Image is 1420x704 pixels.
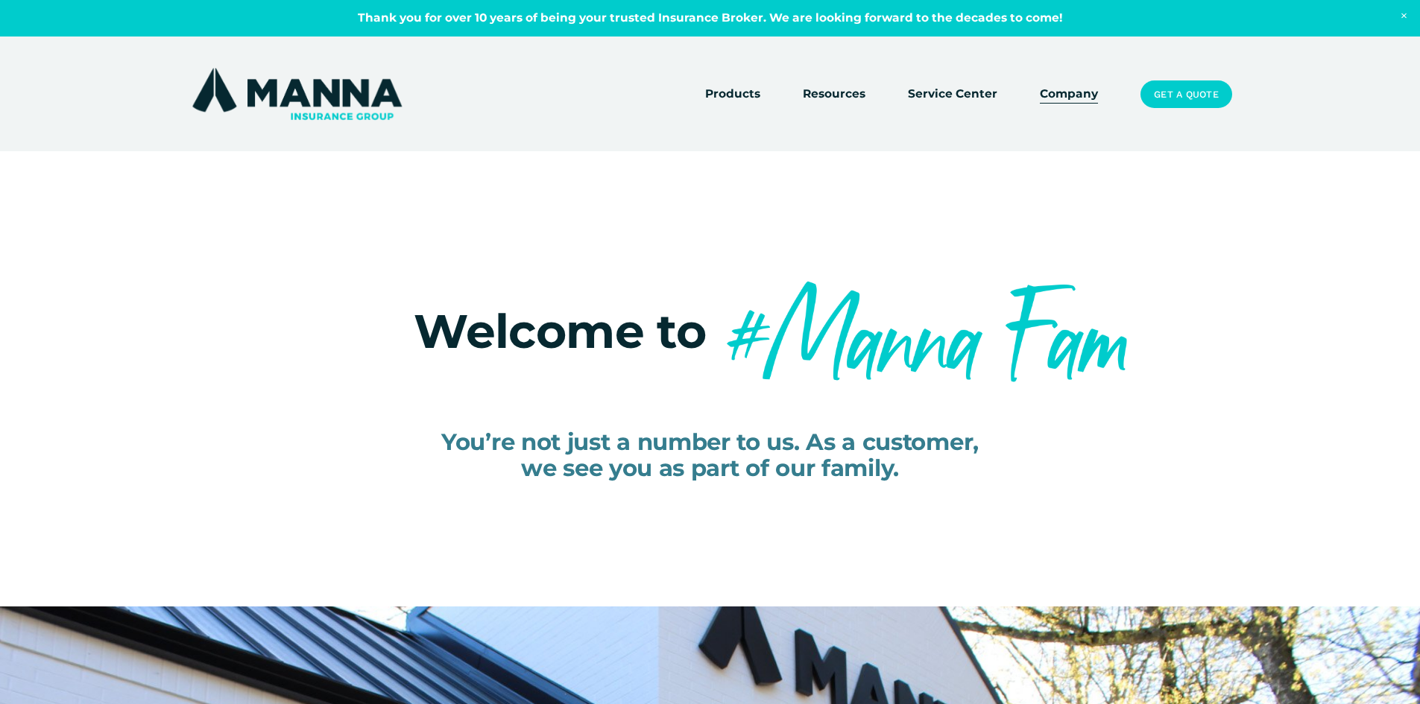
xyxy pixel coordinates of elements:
a: Service Center [908,84,997,105]
span: You’re not just a number to us. As a customer, we see you as part of our family. [441,428,979,482]
a: folder dropdown [803,84,865,105]
span: Welcome to [414,302,706,360]
span: Resources [803,85,865,104]
span: Products [705,85,760,104]
a: folder dropdown [705,84,760,105]
a: Company [1040,84,1098,105]
img: Manna Insurance Group [189,65,406,123]
a: Get a Quote [1140,80,1231,109]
